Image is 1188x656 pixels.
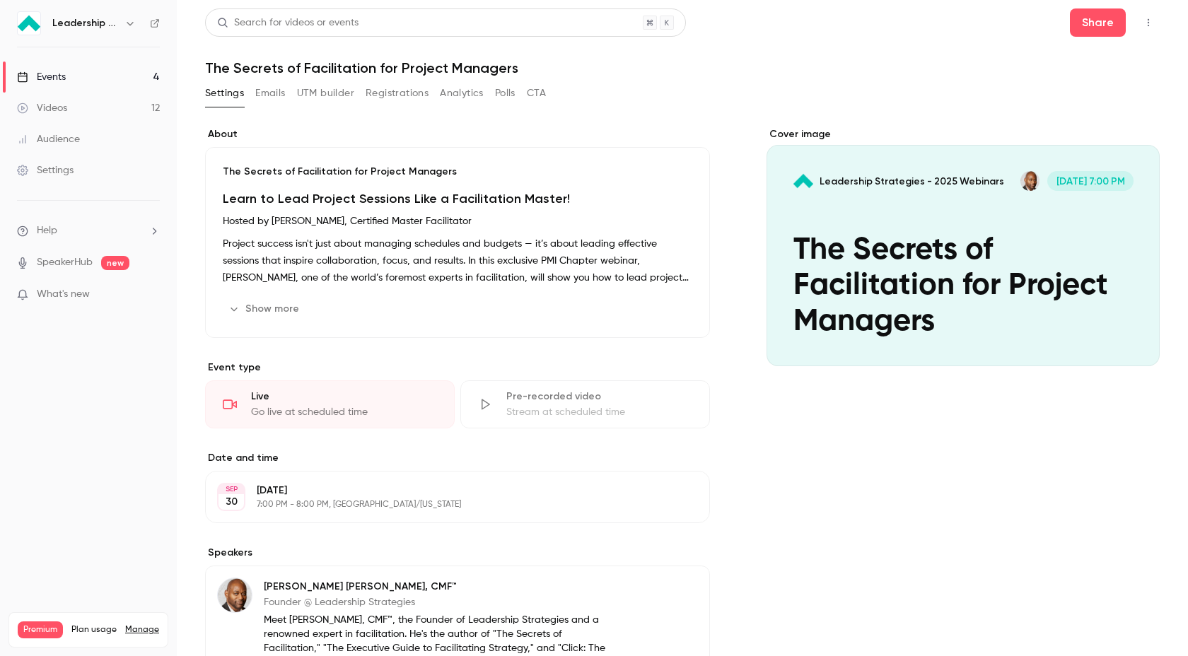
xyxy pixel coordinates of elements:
[223,213,692,230] p: Hosted by [PERSON_NAME], Certified Master Facilitator
[223,235,692,286] p: Project success isn't just about managing schedules and budgets — it’s about leading effective se...
[264,595,618,609] p: Founder @ Leadership Strategies
[205,380,455,428] div: LiveGo live at scheduled time
[205,361,710,375] p: Event type
[251,405,437,419] div: Go live at scheduled time
[297,82,354,105] button: UTM builder
[767,127,1160,141] label: Cover image
[223,165,692,179] p: The Secrets of Facilitation for Project Managers
[205,127,710,141] label: About
[71,624,117,635] span: Plan usage
[506,405,692,419] div: Stream at scheduled time
[219,484,244,494] div: SEP
[101,256,129,270] span: new
[257,484,635,498] p: [DATE]
[255,82,285,105] button: Emails
[17,70,66,84] div: Events
[17,163,74,177] div: Settings
[366,82,429,105] button: Registrations
[257,499,635,510] p: 7:00 PM - 8:00 PM, [GEOGRAPHIC_DATA]/[US_STATE]
[37,287,90,302] span: What's new
[223,298,308,320] button: Show more
[17,101,67,115] div: Videos
[440,82,484,105] button: Analytics
[1070,8,1126,37] button: Share
[264,580,618,594] p: [PERSON_NAME] [PERSON_NAME], CMF™
[460,380,710,428] div: Pre-recorded videoStream at scheduled time
[125,624,159,635] a: Manage
[37,223,57,238] span: Help
[226,495,238,509] p: 30
[205,59,1160,76] h1: The Secrets of Facilitation for Project Managers
[18,621,63,638] span: Premium
[37,255,93,270] a: SpeakerHub
[218,578,252,612] img: Michael Wilkinson, CMF™
[205,546,710,560] label: Speakers
[17,223,160,238] li: help-dropdown-opener
[251,389,437,404] div: Live
[17,132,80,146] div: Audience
[52,16,119,30] h6: Leadership Strategies - 2025 Webinars
[223,190,692,207] h1: Learn to Lead Project Sessions Like a Facilitation Master!
[767,127,1160,366] section: Cover image
[506,389,692,404] div: Pre-recorded video
[217,16,359,30] div: Search for videos or events
[18,12,40,35] img: Leadership Strategies - 2025 Webinars
[205,451,710,465] label: Date and time
[527,82,546,105] button: CTA
[205,82,244,105] button: Settings
[495,82,516,105] button: Polls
